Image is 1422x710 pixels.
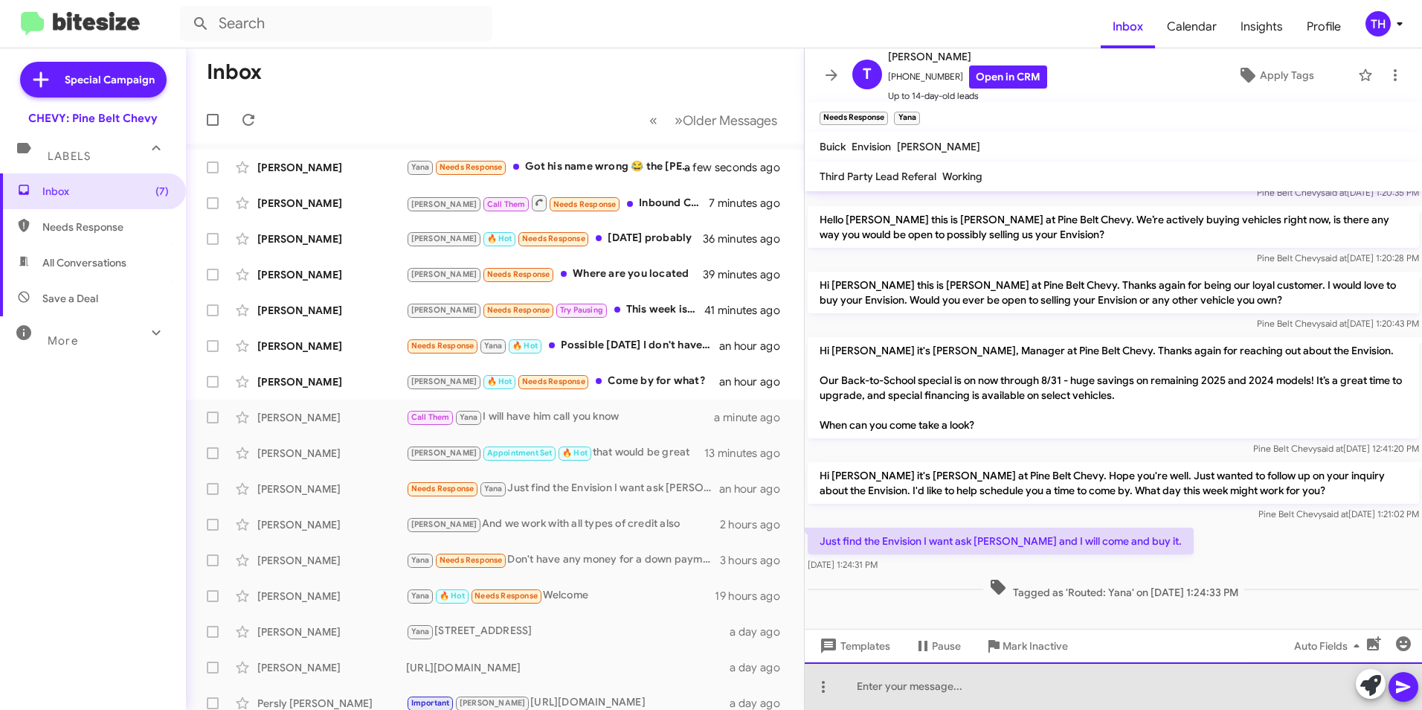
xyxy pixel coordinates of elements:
[1322,508,1348,519] span: said at
[730,624,792,639] div: a day ago
[1321,318,1347,329] span: said at
[715,589,792,604] div: 19 hours ago
[257,339,406,354] div: [PERSON_NAME]
[406,444,704,461] div: that would be great
[1321,187,1347,198] span: said at
[805,633,902,659] button: Templates
[440,162,503,172] span: Needs Response
[257,160,406,175] div: [PERSON_NAME]
[42,220,169,234] span: Needs Response
[973,633,1080,659] button: Mark Inactive
[1003,633,1068,659] span: Mark Inactive
[484,341,503,351] span: Yana
[820,112,888,125] small: Needs Response
[888,89,1047,103] span: Up to 14-day-old leads
[487,234,512,243] span: 🔥 Hot
[704,303,792,318] div: 41 minutes ago
[257,589,406,604] div: [PERSON_NAME]
[406,587,715,604] div: Welcome
[730,660,792,675] div: a day ago
[969,65,1047,89] a: Open in CRM
[411,234,477,243] span: [PERSON_NAME]
[411,162,430,172] span: Yana
[817,633,890,659] span: Templates
[257,624,406,639] div: [PERSON_NAME]
[983,578,1244,600] span: Tagged as 'Routed: Yana' on [DATE] 1:24:33 PM
[484,484,503,493] span: Yana
[1200,62,1351,89] button: Apply Tags
[406,480,719,497] div: Just find the Envision I want ask [PERSON_NAME] and I will come and buy it.
[709,196,792,211] div: 7 minutes ago
[257,231,406,246] div: [PERSON_NAME]
[703,160,792,175] div: a few seconds ago
[1353,11,1406,36] button: TH
[406,337,719,354] div: Possible [DATE] I don't have my work schedule yet but I should have it [DATE]
[406,551,720,569] div: Don't have any money for a down payment and can't have a car note higher than 360.00 a month. Tha...
[257,303,406,318] div: [PERSON_NAME]
[1155,5,1229,48] span: Calendar
[257,374,406,389] div: [PERSON_NAME]
[411,377,477,386] span: [PERSON_NAME]
[1253,443,1419,454] span: Pine Belt Chevy [DATE] 12:41:20 PM
[666,105,786,135] button: Next
[1365,11,1391,36] div: TH
[487,305,550,315] span: Needs Response
[719,339,792,354] div: an hour ago
[42,184,169,199] span: Inbox
[641,105,786,135] nav: Page navigation example
[720,553,792,568] div: 3 hours ago
[207,60,262,84] h1: Inbox
[808,272,1419,313] p: Hi [PERSON_NAME] this is [PERSON_NAME] at Pine Belt Chevy. Thanks again for being our loyal custo...
[257,196,406,211] div: [PERSON_NAME]
[720,517,792,532] div: 2 hours ago
[411,627,430,636] span: Yana
[512,341,538,351] span: 🔥 Hot
[1260,62,1314,89] span: Apply Tags
[460,698,526,708] span: [PERSON_NAME]
[888,48,1047,65] span: [PERSON_NAME]
[932,633,961,659] span: Pause
[1321,252,1347,263] span: said at
[649,111,657,129] span: «
[897,140,980,153] span: [PERSON_NAME]
[406,159,703,176] div: Got his name wrong 😂 the [PERSON_NAME]
[562,448,588,458] span: 🔥 Hot
[487,377,512,386] span: 🔥 Hot
[820,170,936,183] span: Third Party Lead Referal
[20,62,167,97] a: Special Campaign
[487,448,553,458] span: Appointment Set
[703,231,792,246] div: 36 minutes ago
[411,484,474,493] span: Needs Response
[902,633,973,659] button: Pause
[1282,633,1377,659] button: Auto Fields
[1295,5,1353,48] a: Profile
[411,591,430,601] span: Yana
[440,555,503,565] span: Needs Response
[942,170,982,183] span: Working
[487,269,550,279] span: Needs Response
[1258,508,1419,519] span: Pine Belt Chevy [DATE] 1:21:02 PM
[675,111,683,129] span: »
[406,301,704,319] div: This week is not good for me. I will contact you when I'm ready to set something up. Thanks for r...
[1257,187,1419,198] span: Pine Belt Chevy [DATE] 1:20:35 PM
[560,305,603,315] span: Try Pausing
[719,482,792,496] div: an hour ago
[1294,633,1365,659] span: Auto Fields
[406,660,730,675] div: [URL][DOMAIN_NAME]
[820,140,846,153] span: Buick
[719,374,792,389] div: an hour ago
[808,528,1194,554] p: Just find the Envision I want ask [PERSON_NAME] and I will come and buy it.
[411,698,450,708] span: Important
[257,410,406,425] div: [PERSON_NAME]
[894,112,919,125] small: Yana
[411,199,477,209] span: [PERSON_NAME]
[406,516,720,533] div: And we work with all types of credit also
[1229,5,1295,48] a: Insights
[411,269,477,279] span: [PERSON_NAME]
[257,267,406,282] div: [PERSON_NAME]
[155,184,169,199] span: (7)
[522,377,585,386] span: Needs Response
[406,623,730,640] div: [STREET_ADDRESS]
[1101,5,1155,48] a: Inbox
